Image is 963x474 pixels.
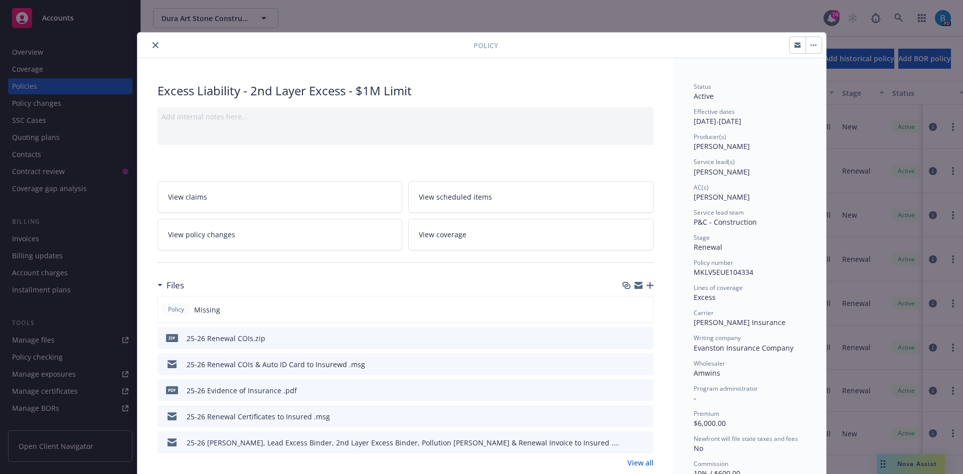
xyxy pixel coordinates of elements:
[627,457,654,468] a: View all
[408,181,654,213] a: View scheduled items
[694,393,696,403] span: -
[157,279,184,292] div: Files
[167,279,184,292] h3: Files
[694,267,753,277] span: MKLV5EUE104334
[694,459,728,468] span: Commission
[694,157,735,166] span: Service lead(s)
[694,183,709,192] span: AC(s)
[187,359,365,370] div: 25-26 Renewal COIs & Auto ID Card to Insurewd .msg
[694,308,714,317] span: Carrier
[168,192,207,202] span: View claims
[187,385,297,396] div: 25-26 Evidence of Insurance .pdf
[694,292,806,302] div: Excess
[194,304,220,315] span: Missing
[166,334,178,342] span: zip
[157,82,654,99] div: Excess Liability - 2nd Layer Excess - $1M Limit
[694,359,725,368] span: Wholesaler
[694,242,722,252] span: Renewal
[694,443,703,453] span: No
[694,141,750,151] span: [PERSON_NAME]
[694,107,806,126] div: [DATE] - [DATE]
[187,411,330,422] div: 25-26 Renewal Certificates to Insured .msg
[187,437,620,448] div: 25-26 [PERSON_NAME], Lead Excess Binder, 2nd Layer Excess Binder, Pollution [PERSON_NAME] & Renew...
[419,229,466,240] span: View coverage
[162,111,650,122] div: Add internal notes here...
[694,343,793,353] span: Evanston Insurance Company
[640,333,650,344] button: preview file
[694,217,757,227] span: P&C - Construction
[694,208,744,217] span: Service lead team
[694,434,798,443] span: Newfront will file state taxes and fees
[640,411,650,422] button: preview file
[694,368,720,378] span: Amwins
[157,181,403,213] a: View claims
[694,384,758,393] span: Program administrator
[694,334,741,342] span: Writing company
[694,418,726,428] span: $6,000.00
[694,258,733,267] span: Policy number
[640,385,650,396] button: preview file
[694,132,726,141] span: Producer(s)
[694,91,714,101] span: Active
[166,305,186,314] span: Policy
[187,333,265,344] div: 25-26 Renewal COIs.zip
[694,82,711,91] span: Status
[624,385,632,396] button: download file
[166,386,178,394] span: pdf
[694,409,719,418] span: Premium
[419,192,492,202] span: View scheduled items
[694,192,750,202] span: [PERSON_NAME]
[473,40,498,51] span: Policy
[640,359,650,370] button: preview file
[640,437,650,448] button: preview file
[624,359,632,370] button: download file
[694,318,785,327] span: [PERSON_NAME] Insurance
[624,411,632,422] button: download file
[624,333,632,344] button: download file
[624,437,632,448] button: download file
[149,39,162,51] button: close
[408,219,654,250] a: View coverage
[694,167,750,177] span: [PERSON_NAME]
[694,283,743,292] span: Lines of coverage
[694,107,735,116] span: Effective dates
[157,219,403,250] a: View policy changes
[694,233,710,242] span: Stage
[168,229,235,240] span: View policy changes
